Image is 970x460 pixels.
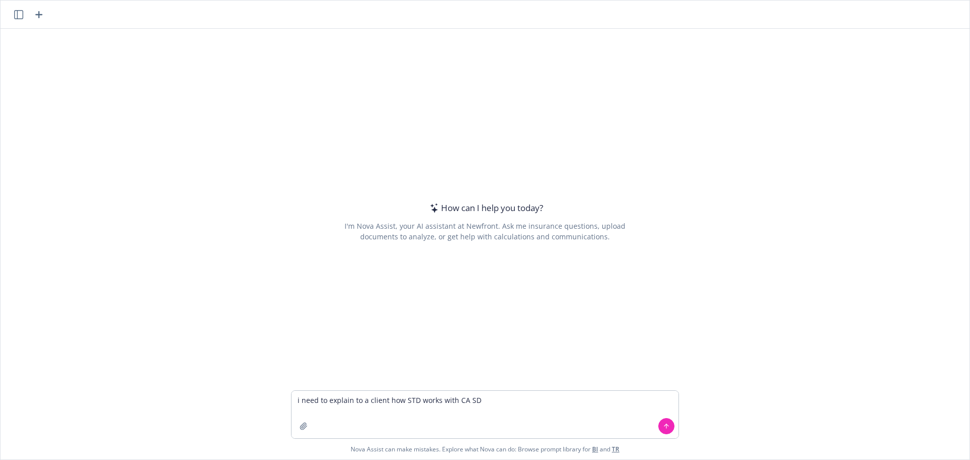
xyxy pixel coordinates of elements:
[5,439,965,459] span: Nova Assist can make mistakes. Explore what Nova can do: Browse prompt library for and
[592,445,598,453] a: BI
[427,201,543,215] div: How can I help you today?
[612,445,619,453] a: TR
[292,391,678,438] textarea: i need to explain to a client how STD works with CA SD
[343,221,627,242] div: I'm Nova Assist, your AI assistant at Newfront. Ask me insurance questions, upload documents to a...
